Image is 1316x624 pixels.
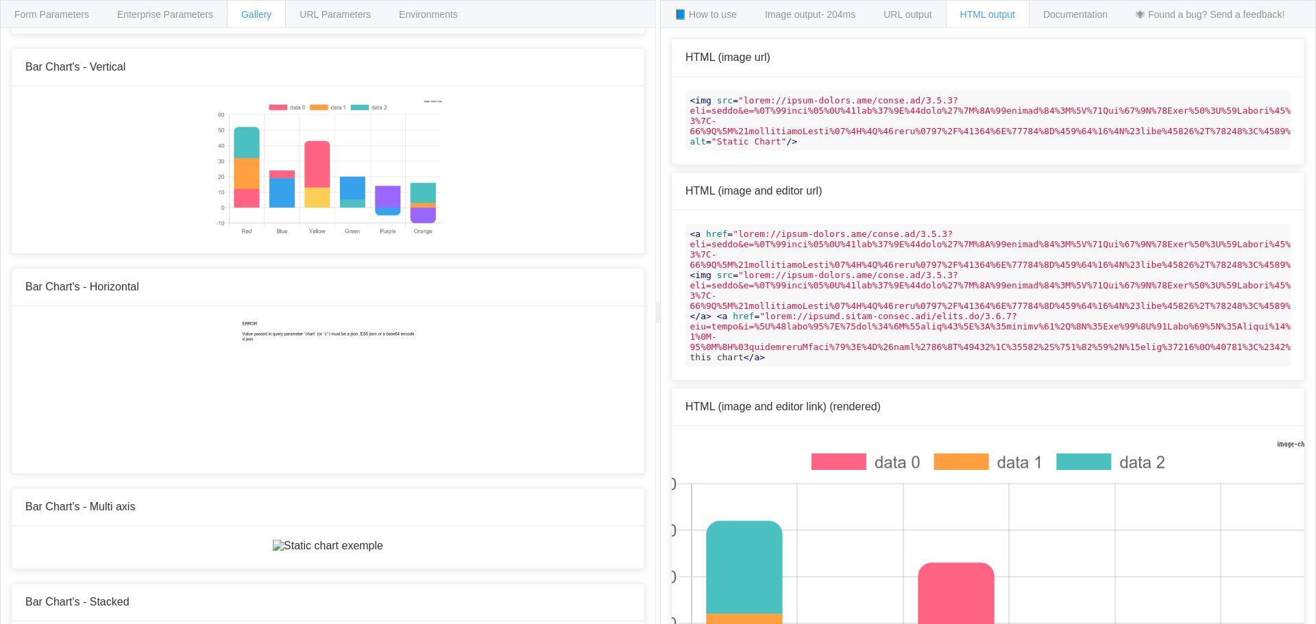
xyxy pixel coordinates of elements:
[690,136,706,147] span: alt
[14,9,89,20] span: Form Parameters
[706,229,727,239] span: href
[695,270,711,280] span: img
[117,9,213,20] span: Enterprise Parameters
[754,352,759,362] span: a
[765,9,855,20] span: Image output
[685,401,881,412] span: HTML (image and editor link) (rendered)
[685,224,1291,366] code: Edit this chart
[695,95,711,105] span: img
[722,311,727,321] span: a
[273,540,383,552] img: Static chart exemple
[695,229,700,239] span: a
[744,352,765,362] span: </ >
[25,281,139,292] span: Bar Chart's - Horizontal
[884,9,931,20] span: URL output
[25,596,130,608] span: Bar Chart's - Stacked
[25,501,135,512] span: Bar Chart's - Multi axis
[690,311,711,321] span: </ >
[717,270,733,280] span: src
[25,61,125,73] span: Bar Chart's - Vertical
[717,95,733,105] span: src
[674,9,737,20] span: 📘 How to use
[733,311,754,321] span: href
[241,320,416,457] img: Static chart exemple
[1043,9,1108,20] span: Documentation
[685,51,770,63] span: HTML (image url)
[1136,9,1284,20] span: 🕷 Found a bug? Send a feedback!
[241,9,271,20] span: Gallery
[711,136,787,147] span: "Static Chart"
[300,9,371,20] span: URL Parameters
[399,9,458,20] span: Environments
[700,311,706,321] span: a
[685,185,822,197] span: HTML (image and editor url)
[214,100,442,237] img: Static chart exemple
[821,9,856,20] span: - 204ms
[960,9,1015,20] span: HTML output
